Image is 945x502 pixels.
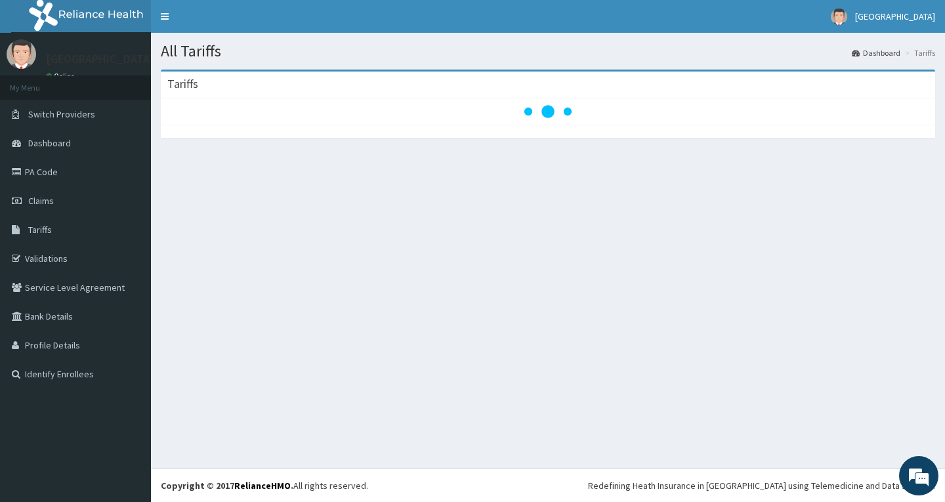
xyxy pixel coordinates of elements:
img: User Image [7,39,36,69]
footer: All rights reserved. [151,469,945,502]
span: Dashboard [28,137,71,149]
img: User Image [831,9,847,25]
span: Switch Providers [28,108,95,120]
svg: audio-loading [522,85,574,138]
li: Tariffs [902,47,935,58]
h3: Tariffs [167,78,198,90]
div: Redefining Heath Insurance in [GEOGRAPHIC_DATA] using Telemedicine and Data Science! [588,479,935,492]
span: Tariffs [28,224,52,236]
p: [GEOGRAPHIC_DATA] [46,53,154,65]
strong: Copyright © 2017 . [161,480,293,492]
span: Claims [28,195,54,207]
h1: All Tariffs [161,43,935,60]
a: Dashboard [852,47,900,58]
span: [GEOGRAPHIC_DATA] [855,10,935,22]
a: Online [46,72,77,81]
a: RelianceHMO [234,480,291,492]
